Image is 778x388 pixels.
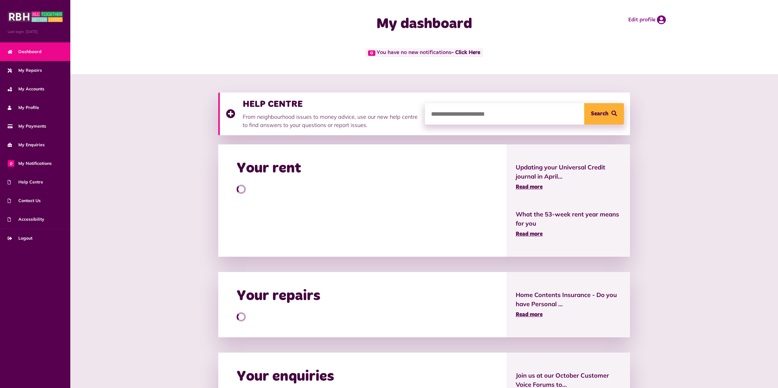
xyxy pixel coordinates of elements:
span: Dashboard [8,49,42,55]
img: MyRBH [8,11,63,23]
a: - Click Here [451,50,480,56]
span: Home Contents Insurance - Do you have Personal ... [516,290,621,309]
span: Updating your Universal Credit journal in April... [516,163,621,181]
h2: Your rent [237,160,301,177]
h2: Your enquiries [237,368,334,386]
span: 0 [8,160,14,167]
span: My Repairs [8,67,42,74]
span: Accessibility [8,216,44,223]
span: Search [591,103,608,125]
h1: My dashboard [302,15,547,33]
p: From neighbourhood issues to money advice, use our new help centre to find answers to your questi... [243,113,419,129]
span: My Enquiries [8,142,45,148]
a: What the 53-week rent year means for you Read more [516,210,621,238]
span: Logout [8,235,32,241]
span: 0 [368,50,375,56]
a: Edit profile [628,15,666,24]
a: Updating your Universal Credit journal in April... Read more [516,163,621,191]
button: Search [584,103,624,125]
span: What the 53-week rent year means for you [516,210,621,228]
span: My Profile [8,104,39,111]
a: Home Contents Insurance - Do you have Personal ... Read more [516,290,621,319]
span: You have no new notifications [365,48,483,57]
span: Contact Us [8,198,41,204]
span: My Payments [8,123,46,129]
span: My Accounts [8,86,44,92]
span: Read more [516,231,543,237]
span: Help Centre [8,179,43,185]
h3: HELP CENTRE [243,99,419,110]
span: Read more [516,184,543,190]
h2: Your repairs [237,287,320,305]
span: My Notifications [8,160,52,167]
span: Last login: [DATE] [8,29,63,34]
span: Read more [516,312,543,317]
